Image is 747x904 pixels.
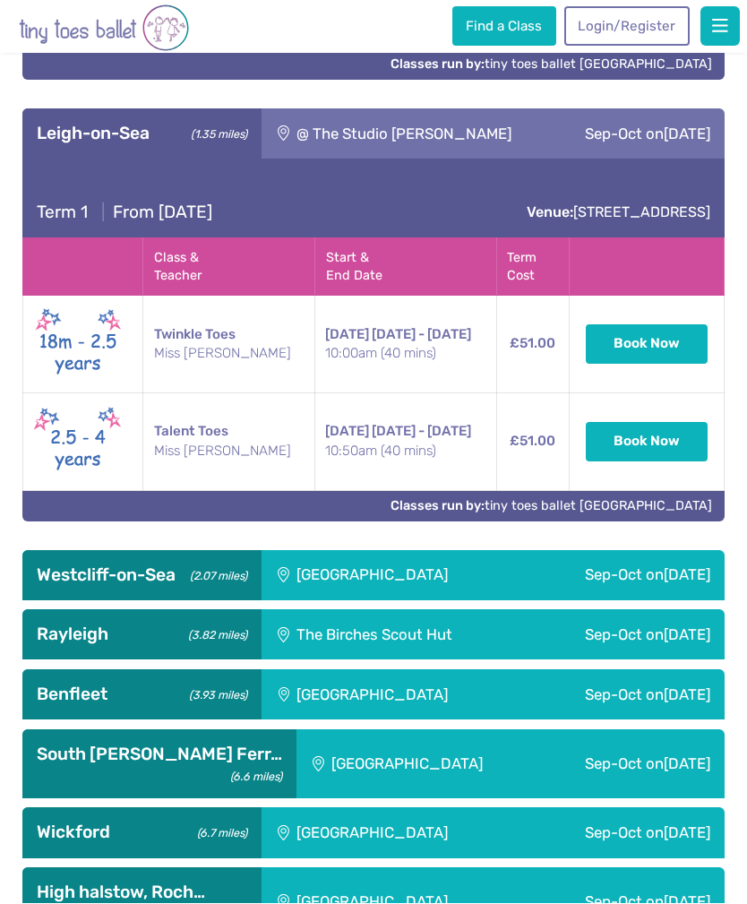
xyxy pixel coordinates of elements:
th: Class & Teacher [143,238,315,296]
h3: High halstow, Roch… [37,882,247,904]
small: (1.35 miles) [185,124,247,142]
span: Term 1 [37,202,88,223]
a: Find a Class [452,7,556,47]
span: [DATE] [664,824,710,842]
small: (6.6 miles) [225,766,282,785]
strong: Classes run by: [391,499,485,514]
span: [DATE] [664,686,710,704]
a: Classes run by:tiny toes ballet [GEOGRAPHIC_DATA] [391,499,712,514]
small: Miss [PERSON_NAME] [154,345,305,364]
th: Start & End Date [315,238,497,296]
span: [DATE] [664,626,710,644]
span: [DATE] - [DATE] [372,424,471,440]
a: Venue:[STREET_ADDRESS] [527,204,710,221]
th: Term Cost [496,238,569,296]
span: [DATE] [664,566,710,584]
h3: Rayleigh [37,624,247,646]
div: [GEOGRAPHIC_DATA] [296,730,538,799]
span: [DATE] - [DATE] [372,327,471,343]
h3: South [PERSON_NAME] Ferr… [37,745,282,766]
button: Book Now [586,423,708,462]
button: Book Now [586,325,708,365]
div: [GEOGRAPHIC_DATA] [262,808,523,858]
div: The Birches Scout Hut [262,610,526,660]
small: (3.93 miles) [184,684,247,703]
h4: From [DATE] [37,202,212,224]
img: Twinkle toes New (May 2025) [33,306,123,383]
small: (6.7 miles) [192,822,247,841]
strong: Venue: [527,204,573,221]
small: 10:50am (40 mins) [325,443,485,461]
a: Classes run by:tiny toes ballet [GEOGRAPHIC_DATA] [391,57,712,73]
div: Sep-Oct on [523,551,725,601]
h3: Leigh-on-Sea [37,124,247,145]
span: | [92,202,113,223]
img: Talent toes New (May 2025) [33,404,123,480]
span: [DATE] [664,755,710,773]
td: £51.00 [496,297,569,394]
div: Sep-Oct on [523,670,725,720]
small: 10:00am (40 mins) [325,345,485,364]
strong: Classes run by: [391,57,485,73]
td: Twinkle Toes [143,297,315,394]
h3: Wickford [37,822,247,844]
span: [DATE] [325,424,369,440]
h3: Benfleet [37,684,247,706]
small: (2.07 miles) [185,565,247,584]
div: Sep-Oct on [554,109,725,159]
div: [GEOGRAPHIC_DATA] [262,551,523,601]
img: tiny toes ballet [19,4,189,54]
span: [DATE] [664,125,710,143]
div: Sep-Oct on [523,808,725,858]
div: @ The Studio [PERSON_NAME] [262,109,554,159]
td: £51.00 [496,393,569,491]
div: [GEOGRAPHIC_DATA] [262,670,523,720]
div: Sep-Oct on [526,610,725,660]
h3: Westcliff-on-Sea [37,565,247,587]
small: (3.82 miles) [183,624,247,643]
small: Miss [PERSON_NAME] [154,443,305,461]
div: Sep-Oct on [538,730,725,799]
span: [DATE] [325,327,369,343]
a: Login/Register [564,7,690,47]
td: Talent Toes [143,393,315,491]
